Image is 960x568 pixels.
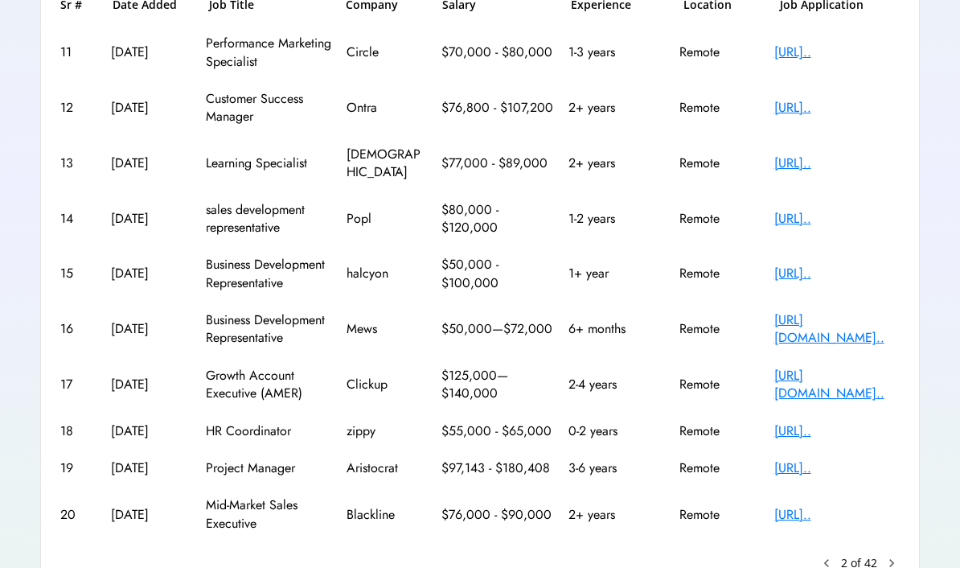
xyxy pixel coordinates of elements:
div: Remote [679,422,760,440]
div: 16 [60,320,96,338]
div: 6+ months [568,320,665,338]
div: $97,143 - $180,408 [441,459,554,477]
div: [DATE] [111,422,191,440]
div: Remote [679,376,760,393]
div: 13 [60,154,96,172]
div: Remote [679,99,760,117]
div: [URL].. [774,154,901,172]
div: sales development representative [206,201,332,237]
div: 20 [60,506,96,524]
div: Mid-Market Sales Executive [206,496,332,533]
div: Business Development Representative [206,256,332,292]
div: 2+ years [568,99,665,117]
div: $77,000 - $89,000 [441,154,554,172]
div: Remote [679,506,760,524]
div: halcyon [347,265,427,282]
div: Ontra [347,99,427,117]
div: 19 [60,459,96,477]
div: [DATE] [111,99,191,117]
div: [URL][DOMAIN_NAME].. [774,367,901,403]
div: [DATE] [111,265,191,282]
div: 11 [60,43,96,61]
div: 1-2 years [568,210,665,228]
div: 1-3 years [568,43,665,61]
div: Clickup [347,376,427,393]
div: Remote [679,265,760,282]
div: [DATE] [111,210,191,228]
div: 12 [60,99,96,117]
div: [DATE] [111,376,191,393]
div: Customer Success Manager [206,90,332,126]
div: Blackline [347,506,427,524]
div: Remote [679,210,760,228]
div: $70,000 - $80,000 [441,43,554,61]
div: Learning Specialist [206,154,332,172]
div: $55,000 - $65,000 [441,422,554,440]
div: 17 [60,376,96,393]
div: Business Development Representative [206,311,332,348]
div: [URL].. [774,506,901,524]
div: HR Coordinator [206,422,332,440]
div: 14 [60,210,96,228]
div: 1+ year [568,265,665,282]
div: [DEMOGRAPHIC_DATA] [347,146,427,182]
div: $50,000 - $100,000 [441,256,554,292]
div: [DATE] [111,320,191,338]
div: Mews [347,320,427,338]
div: Circle [347,43,427,61]
div: [DATE] [111,43,191,61]
div: Remote [679,154,760,172]
div: Remote [679,43,760,61]
div: 18 [60,422,96,440]
div: Aristocrat [347,459,427,477]
div: [DATE] [111,506,191,524]
div: [DATE] [111,154,191,172]
div: $76,000 - $90,000 [441,506,554,524]
div: zippy [347,422,427,440]
div: Remote [679,320,760,338]
div: [DATE] [111,459,191,477]
div: Remote [679,459,760,477]
div: 2+ years [568,154,665,172]
div: [URL].. [774,422,901,440]
div: [URL].. [774,459,901,477]
div: 2+ years [568,506,665,524]
div: $76,800 - $107,200 [441,99,554,117]
div: $50,000—$72,000 [441,320,554,338]
div: 15 [60,265,96,282]
div: Growth Account Executive (AMER) [206,367,332,403]
div: $125,000—$140,000 [441,367,554,403]
div: Popl [347,210,427,228]
div: [URL].. [774,210,901,228]
div: [URL][DOMAIN_NAME].. [774,311,901,348]
div: 2-4 years [568,376,665,393]
div: [URL].. [774,43,901,61]
div: Project Manager [206,459,332,477]
div: $80,000 - $120,000 [441,201,554,237]
div: 3-6 years [568,459,665,477]
div: Performance Marketing Specialist [206,35,332,71]
div: [URL].. [774,265,901,282]
div: 0-2 years [568,422,665,440]
div: [URL].. [774,99,901,117]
